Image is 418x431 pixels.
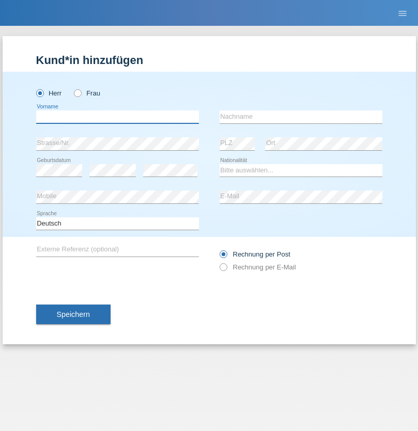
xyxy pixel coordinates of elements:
input: Rechnung per Post [220,250,226,263]
label: Rechnung per E-Mail [220,263,296,271]
a: menu [392,10,413,16]
label: Rechnung per Post [220,250,290,258]
button: Speichern [36,305,111,324]
i: menu [397,8,408,19]
input: Frau [74,89,81,96]
label: Frau [74,89,100,97]
input: Herr [36,89,43,96]
input: Rechnung per E-Mail [220,263,226,276]
span: Speichern [57,310,90,318]
label: Herr [36,89,62,97]
h1: Kund*in hinzufügen [36,54,382,67]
